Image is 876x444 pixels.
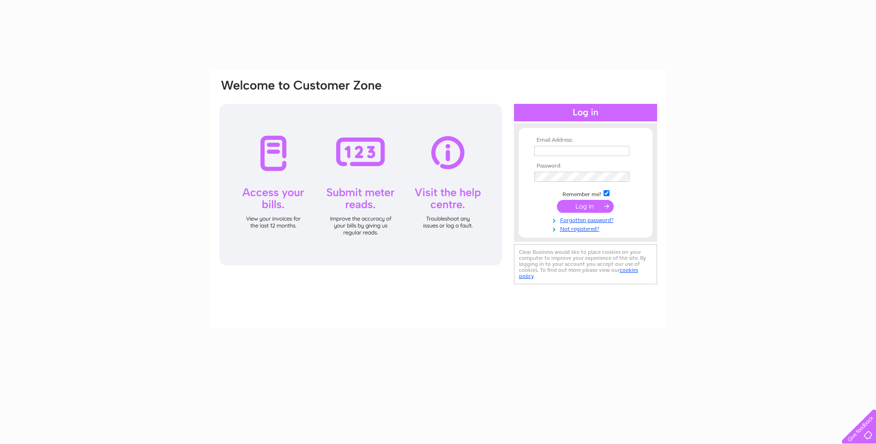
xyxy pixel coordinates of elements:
[514,244,657,284] div: Clear Business would like to place cookies on your computer to improve your experience of the sit...
[532,189,639,198] td: Remember me?
[519,267,638,279] a: cookies policy
[557,200,614,213] input: Submit
[532,137,639,144] th: Email Address:
[532,163,639,169] th: Password:
[534,224,639,233] a: Not registered?
[534,215,639,224] a: Forgotten password?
